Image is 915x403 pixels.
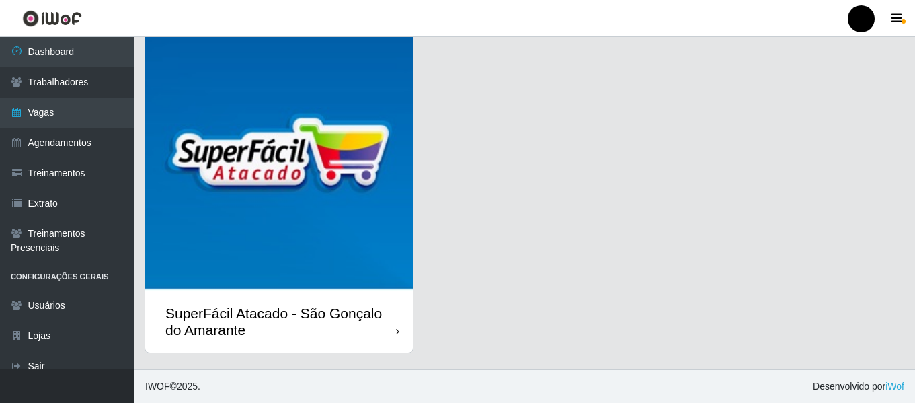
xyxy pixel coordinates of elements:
[165,305,396,338] div: SuperFácil Atacado - São Gonçalo do Amarante
[145,24,413,291] img: cardImg
[145,24,413,352] a: SuperFácil Atacado - São Gonçalo do Amarante
[145,381,170,392] span: IWOF
[22,10,82,27] img: CoreUI Logo
[145,379,200,394] span: © 2025 .
[813,379,904,394] span: Desenvolvido por
[885,381,904,392] a: iWof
